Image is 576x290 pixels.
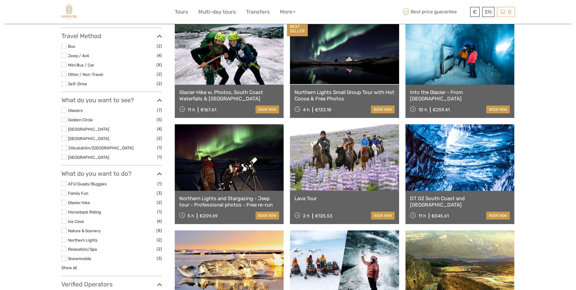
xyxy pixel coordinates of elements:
a: Other / Non-Travel [68,72,103,77]
a: book now [486,212,510,220]
span: (1) [157,154,162,161]
span: (4) [157,52,162,59]
a: Multi-day tours [198,8,236,16]
span: 5 h [187,213,194,219]
a: Mini Bus / Car [68,63,94,67]
span: (1) [157,208,162,215]
img: 1903-69ff98fa-d30c-4678-8f86-70567d3a2f0b_logo_small.jpg [61,5,77,19]
span: (8) [156,61,162,68]
div: €209.69 [200,213,218,219]
a: [GEOGRAPHIC_DATA] [68,155,109,160]
a: Northern Lights [68,238,98,243]
a: Ice Cave [68,219,84,224]
h3: What do you want to do? [61,170,162,177]
span: Best price guarantee [402,7,469,17]
div: EN [482,7,494,17]
span: (1) [157,180,162,187]
span: (2) [157,43,162,50]
a: Glacier Hike [68,200,90,205]
span: (2) [157,80,162,87]
span: 0 [507,9,512,15]
a: Snowmobile [68,256,91,261]
a: Horseback Riding [68,210,101,214]
p: We're away right now. Please check back later! [8,11,68,15]
span: (1) [157,144,162,151]
span: € [473,9,477,15]
a: Bus [68,44,75,49]
button: Open LiveChat chat widget [70,9,77,17]
a: More [280,8,296,16]
span: (7) [157,107,162,114]
span: 11 h [187,107,195,112]
a: book now [255,106,279,113]
a: Show all [61,265,77,270]
a: [GEOGRAPHIC_DATA] [68,136,109,141]
a: Northern Lights Small Group Tour with Hot Cocoa & Free Photos [295,89,395,102]
a: book now [371,212,395,220]
a: Jeep / 4x4 [68,53,89,58]
div: €167.61 [200,107,216,112]
a: Jökulsárlón/[GEOGRAPHIC_DATA] [68,145,133,150]
a: book now [486,106,510,113]
span: (2) [157,199,162,206]
a: Nature & Scenery [68,228,101,233]
a: book now [255,212,279,220]
span: (2) [157,246,162,253]
h3: Travel Method [61,32,162,40]
span: 10 h [418,107,427,112]
span: (4) [157,125,162,132]
span: (3) [157,190,162,197]
span: (8) [156,227,162,234]
span: (4) [157,218,162,225]
a: Northern Lights and Stargazing - Jeep tour - Professional photos - Free re-run [179,195,279,208]
a: Family Fun [68,191,88,196]
span: 2 h [303,213,310,219]
span: (5) [157,116,162,123]
div: €133.18 [315,107,331,112]
span: 4 h [303,107,310,112]
a: Relaxation/Spa [68,247,97,252]
a: Self-Drive [68,81,87,86]
div: BEST SELLER [287,21,308,36]
a: Lava Tour [295,195,395,201]
span: 11 h [418,213,426,219]
a: Transfers [246,8,270,16]
a: [GEOGRAPHIC_DATA] [68,127,109,132]
div: €125.53 [315,213,332,219]
span: (2) [157,135,162,142]
a: Golden Circle [68,117,93,122]
h3: Verified Operators [61,281,162,288]
div: €545.61 [431,213,449,219]
a: Tours [175,8,188,16]
span: (2) [157,236,162,243]
a: Glacier Hike w. Photos, South Coast Waterfalls & [GEOGRAPHIC_DATA] [179,89,279,102]
a: book now [371,106,395,113]
a: Into the Glacier - From [GEOGRAPHIC_DATA] [410,89,510,102]
a: ATV/Quads/Buggies [68,181,107,186]
span: (3) [157,255,162,262]
h3: What do you want to see? [61,96,162,104]
a: DT 02 South Coast and [GEOGRAPHIC_DATA] [410,195,510,208]
span: (2) [157,71,162,78]
a: Glaciers [68,108,83,113]
div: €259.41 [433,107,450,112]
